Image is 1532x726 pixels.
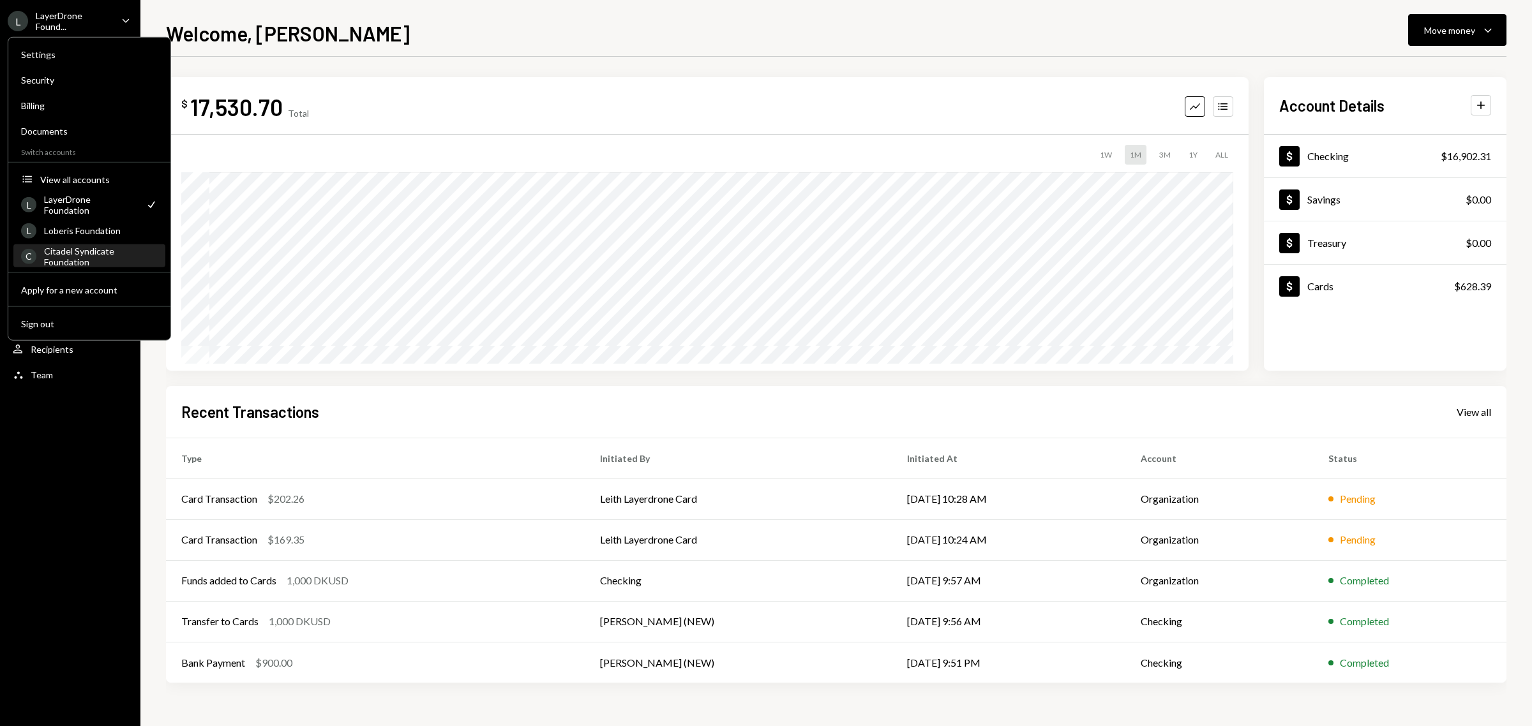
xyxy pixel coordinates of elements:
div: Documents [21,126,158,137]
button: Move money [1408,14,1506,46]
div: Completed [1340,614,1389,629]
td: Leith Layerdrone Card [585,519,892,560]
div: Completed [1340,655,1389,670]
div: Total [288,108,309,119]
div: C [21,248,36,263]
div: Move money [1424,24,1475,37]
div: Billing [21,100,158,111]
a: View all [1457,404,1491,419]
div: Transfer to Cards [181,614,259,629]
th: Type [166,438,585,478]
a: Documents [13,119,165,142]
td: [DATE] 10:28 AM [892,478,1125,519]
div: Apply for a new account [21,284,158,295]
div: 1Y [1183,145,1203,165]
div: Sign out [21,318,158,329]
div: $169.35 [267,532,304,547]
div: Card Transaction [181,491,257,507]
td: Checking [1125,601,1313,642]
th: Initiated At [892,438,1125,478]
h2: Account Details [1279,95,1385,116]
td: [DATE] 9:57 AM [892,560,1125,601]
th: Account [1125,438,1313,478]
div: Completed [1340,573,1389,588]
div: $900.00 [255,655,292,670]
div: L [21,223,36,238]
button: Apply for a new account [13,279,165,302]
div: ALL [1210,145,1233,165]
div: 1W [1095,145,1117,165]
div: Card Transaction [181,532,257,547]
a: Checking$16,902.31 [1264,135,1506,177]
div: Security [21,75,158,85]
h2: Recent Transactions [181,401,319,422]
td: Organization [1125,478,1313,519]
td: Checking [585,560,892,601]
button: View all accounts [13,168,165,191]
div: Checking [1307,150,1349,162]
th: Status [1313,438,1506,478]
div: $202.26 [267,491,304,507]
div: 1,000 DKUSD [269,614,331,629]
div: $628.39 [1454,279,1491,294]
div: View all [1457,406,1491,419]
div: $ [181,98,188,110]
div: Treasury [1307,237,1346,249]
a: LLoberis Foundation [13,219,165,242]
div: 17,530.70 [190,93,283,121]
h1: Welcome, [PERSON_NAME] [166,20,410,46]
div: Funds added to Cards [181,573,276,588]
div: 3M [1154,145,1176,165]
div: $0.00 [1466,235,1491,251]
a: Savings$0.00 [1264,178,1506,221]
td: Organization [1125,519,1313,560]
div: Settings [21,49,158,60]
a: Team [8,363,133,386]
div: Switch accounts [8,145,170,157]
a: Cards$628.39 [1264,265,1506,307]
div: Pending [1340,491,1376,507]
div: L [21,197,36,212]
div: Loberis Foundation [44,225,158,236]
td: Organization [1125,560,1313,601]
a: Treasury$0.00 [1264,221,1506,264]
td: [PERSON_NAME] (NEW) [585,601,892,642]
div: LayerDrone Foundation [44,194,137,216]
a: CCitadel Syndicate Foundation [13,244,165,267]
div: Citadel Syndicate Foundation [44,245,158,267]
div: Savings [1307,193,1340,205]
th: Initiated By [585,438,892,478]
td: [DATE] 9:51 PM [892,642,1125,683]
td: Checking [1125,642,1313,683]
a: Billing [13,94,165,117]
div: $16,902.31 [1441,149,1491,164]
div: Pending [1340,532,1376,547]
td: [DATE] 10:24 AM [892,519,1125,560]
div: 1,000 DKUSD [287,573,349,588]
div: 1M [1125,145,1146,165]
td: Leith Layerdrone Card [585,478,892,519]
button: Sign out [13,313,165,336]
a: Settings [13,43,165,66]
div: Recipients [31,344,73,355]
div: View all accounts [40,174,158,184]
div: LayerDrone Found... [36,10,111,32]
div: Bank Payment [181,655,245,670]
td: [DATE] 9:56 AM [892,601,1125,642]
a: Recipients [8,337,133,360]
div: L [8,11,28,31]
div: $0.00 [1466,192,1491,207]
div: Cards [1307,280,1333,292]
a: Security [13,68,165,91]
div: Team [31,369,53,380]
td: [PERSON_NAME] (NEW) [585,642,892,683]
